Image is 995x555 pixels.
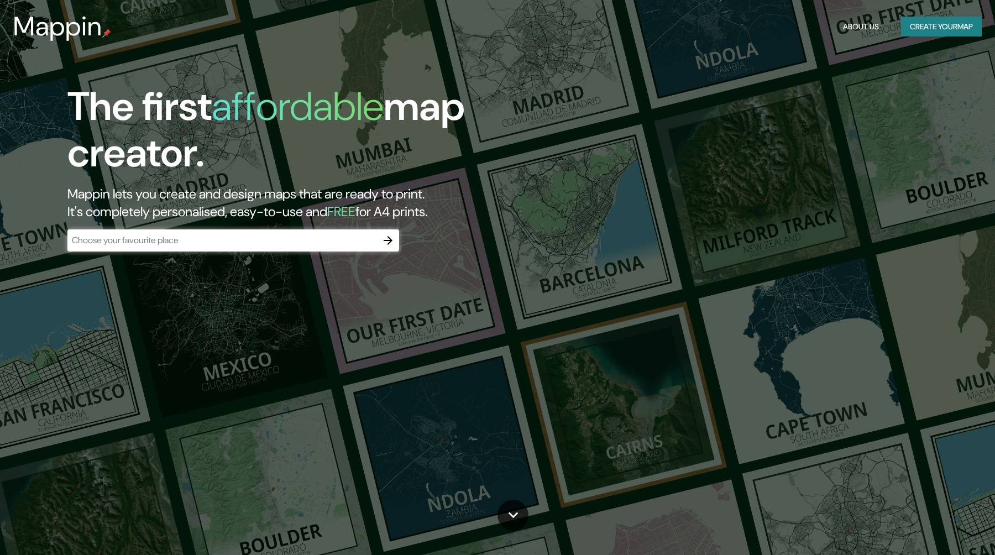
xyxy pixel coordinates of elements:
[67,185,565,221] h2: Mappin lets you create and design maps that are ready to print. It's completely personalised, eas...
[212,81,384,132] h1: affordable
[901,17,982,37] button: Create yourmap
[102,29,111,38] img: mappin-pin
[67,83,565,185] h1: The first map creator.
[327,203,355,220] h5: FREE
[13,11,102,42] h3: Mappin
[67,234,377,247] input: Choose your favourite place
[897,512,983,543] iframe: Help widget launcher
[839,17,883,37] button: About Us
